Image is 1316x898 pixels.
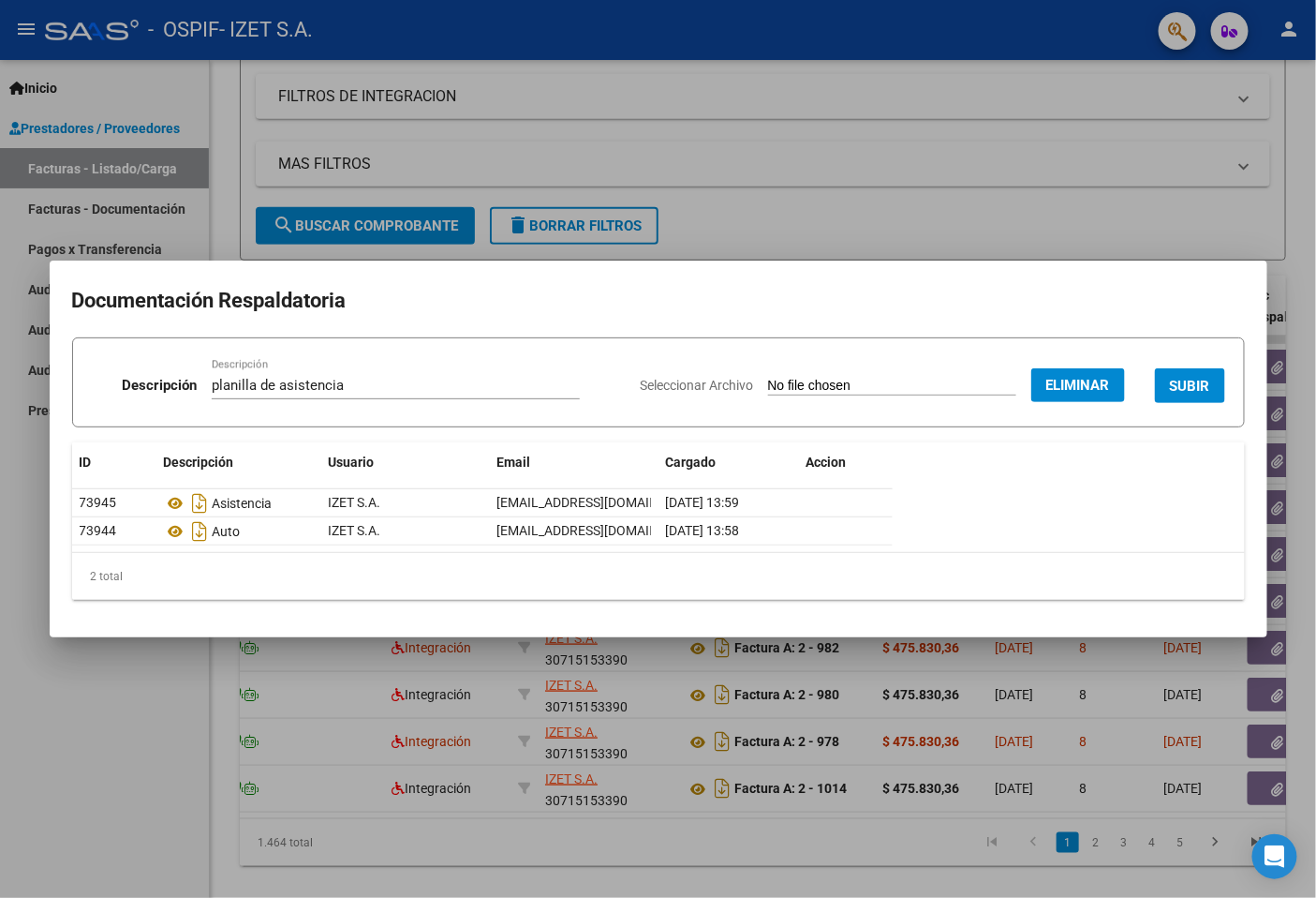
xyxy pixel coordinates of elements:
span: Usuario [329,455,375,470]
p: Descripción [122,375,197,397]
span: IZET S.A. [329,495,381,510]
span: [DATE] 13:59 [666,495,740,510]
span: [EMAIL_ADDRESS][DOMAIN_NAME] [497,495,705,510]
h2: Documentación Respaldatoria [72,283,1245,319]
span: Email [497,455,531,470]
span: Eliminar [1046,377,1110,394]
datatable-header-cell: Email [490,442,658,483]
span: Descripción [164,455,234,470]
span: 73945 [80,495,117,510]
i: Descargar documento [188,488,213,518]
span: Cargado [666,455,717,470]
datatable-header-cell: Usuario [321,442,490,483]
span: IZET S.A. [329,523,381,538]
span: [DATE] 13:58 [666,523,740,538]
span: SUBIR [1170,378,1210,395]
span: [EMAIL_ADDRESS][DOMAIN_NAME] [497,523,705,538]
span: ID [80,455,92,470]
button: Eliminar [1031,368,1125,402]
span: 73944 [80,523,117,538]
div: 2 total [72,553,1245,600]
i: Descargar documento [188,516,213,546]
datatable-header-cell: Cargado [658,442,799,483]
div: Open Intercom Messenger [1252,834,1297,879]
datatable-header-cell: Descripción [156,442,321,483]
div: Asistencia [164,488,314,518]
div: Auto [164,516,314,546]
datatable-header-cell: ID [72,442,156,483]
span: Accion [806,455,847,470]
span: Seleccionar Archivo [641,378,754,393]
datatable-header-cell: Accion [799,442,893,483]
button: SUBIR [1155,368,1225,403]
